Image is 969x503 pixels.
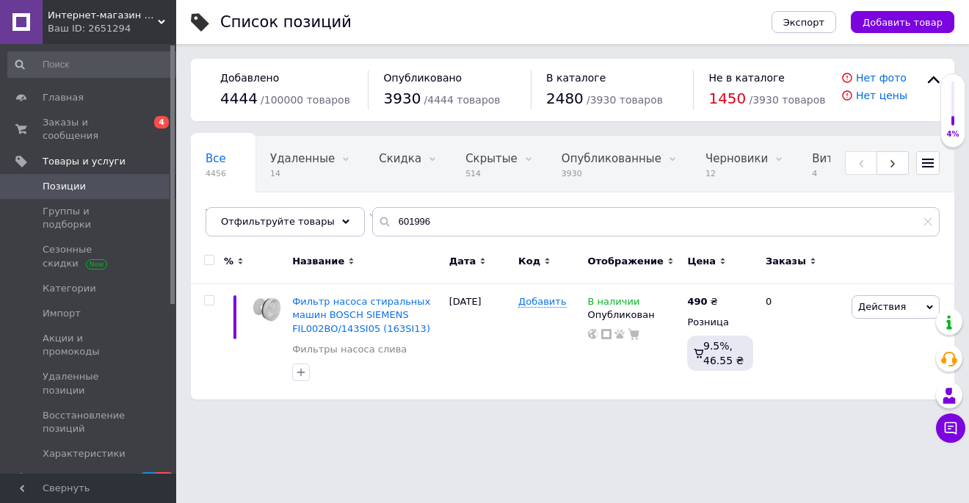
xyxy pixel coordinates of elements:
span: Группы и подборки [43,205,136,231]
span: Удаленные [270,152,335,165]
input: Поиск [7,51,181,78]
span: Витрина [812,152,861,165]
span: Главная [43,91,84,104]
span: 4444 [220,90,258,107]
a: Нет фото [856,72,907,84]
span: 28 [156,472,173,485]
span: Не в каталоге [708,72,785,84]
span: Уведомления [43,472,109,485]
div: Ваш ID: 2651294 [48,22,176,35]
span: 3930 [562,168,661,179]
span: Черновики [705,152,768,165]
span: Добавить [518,296,566,308]
span: Характеристики [43,447,126,460]
span: 1450 [708,90,746,107]
span: Восстановление позиций [43,409,136,435]
span: 4456 [206,168,226,179]
div: Список позиций [220,15,352,30]
span: Скрытые [465,152,518,165]
button: Экспорт [772,11,836,33]
span: В наличии [588,296,640,311]
span: / 100000 товаров [261,94,350,106]
div: 0 [757,284,848,399]
span: 514 [465,168,518,179]
span: Название [292,255,344,268]
span: 4 [812,168,861,179]
span: Удаленные позиции [43,370,136,397]
span: Опубликованные [562,152,661,165]
span: / 4444 товаров [424,94,501,106]
span: % [224,255,233,268]
button: Добавить товар [851,11,954,33]
span: Импорт [43,307,81,320]
span: 2480 [546,90,584,107]
div: Розница [687,316,753,329]
div: [DATE] [446,284,515,399]
span: 4 [154,116,169,129]
span: 14 [270,168,335,179]
span: Действия [858,301,906,312]
div: Опубликован [588,308,681,322]
button: Чат с покупателем [936,413,965,443]
span: / 3930 товаров [749,94,825,106]
span: Добавить товар [863,17,943,28]
span: Добавлено [220,72,279,84]
span: / 3930 товаров [587,94,663,106]
span: Заказы [766,255,806,268]
span: 3930 [383,90,421,107]
span: Акции и промокоды [43,332,136,358]
span: Сезонные скидки [43,243,136,269]
input: Поиск по названию позиции, артикулу и поисковым запросам [372,207,940,236]
span: Заказы и сообщения [43,116,136,142]
span: Экспорт [783,17,824,28]
span: Отображение [588,255,664,268]
a: Фильтры насоса слива [292,343,407,356]
span: 34 [139,472,156,485]
span: 12 [705,168,768,179]
div: Уплотнители к холодильникам производства СССР [191,192,391,248]
div: ₴ [687,295,717,308]
span: Уплотнители к холодиль... [206,208,361,221]
span: Код [518,255,540,268]
span: Все [206,152,226,165]
span: В каталоге [546,72,606,84]
span: Цена [687,255,716,268]
span: Товары и услуги [43,155,126,168]
span: Позиции [43,180,86,193]
span: Дата [449,255,476,268]
img: Фильтр насоса стиральных машин BOSCH SIEMENS FIL002BO/143SI05 (163SI13) [250,295,285,324]
span: Опубликовано [383,72,462,84]
span: Отфильтруйте товары [221,216,335,227]
span: Категории [43,282,96,295]
span: 9.5%, 46.55 ₴ [703,340,744,366]
a: Фильтр насоса стиральных машин BOSCH SIEMENS FIL002BO/143SI05 (163SI13) [292,296,430,333]
span: Интернет-магазин Vin-atlant [48,9,158,22]
b: 490 [687,296,707,307]
a: Нет цены [856,90,907,101]
div: 4% [941,129,965,140]
span: Скидка [379,152,421,165]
